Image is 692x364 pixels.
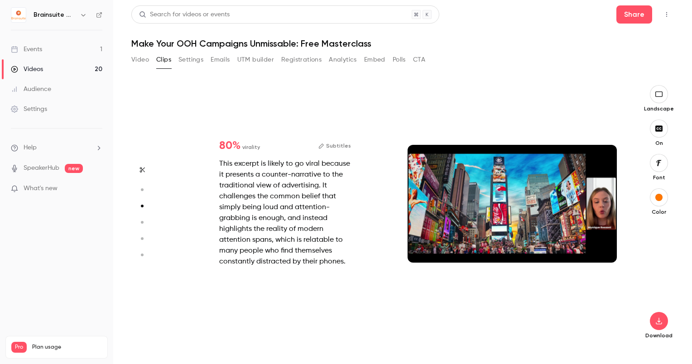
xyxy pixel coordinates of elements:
button: UTM builder [237,53,274,67]
span: What's new [24,184,58,193]
button: Analytics [329,53,357,67]
div: Videos [11,65,43,74]
iframe: Noticeable Trigger [91,185,102,193]
button: Polls [393,53,406,67]
button: Registrations [281,53,322,67]
button: Emails [211,53,230,67]
span: new [65,164,83,173]
button: Top Bar Actions [659,7,674,22]
p: Color [644,208,673,216]
button: Video [131,53,149,67]
span: 80 % [219,140,240,151]
div: Audience [11,85,51,94]
li: help-dropdown-opener [11,143,102,153]
h1: Make Your OOH Campaigns Unmissable: Free Masterclass [131,38,674,49]
div: Settings [11,105,47,114]
button: Embed [364,53,385,67]
span: virality [242,143,260,151]
div: Search for videos or events [139,10,230,19]
span: Plan usage [32,344,102,351]
p: Font [644,174,673,181]
button: Clips [156,53,171,67]
a: SpeakerHub [24,163,59,173]
div: This excerpt is likely to go viral because it presents a counter-narrative to the traditional vie... [219,158,351,267]
p: Landscape [644,105,674,112]
span: Help [24,143,37,153]
button: CTA [413,53,425,67]
span: Pro [11,342,27,353]
div: Events [11,45,42,54]
button: Subtitles [318,140,351,151]
button: Share [616,5,652,24]
img: Brainsuite Webinars [11,8,26,22]
h6: Brainsuite Webinars [34,10,76,19]
p: Download [644,332,673,339]
p: On [644,139,673,147]
button: Settings [178,53,203,67]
